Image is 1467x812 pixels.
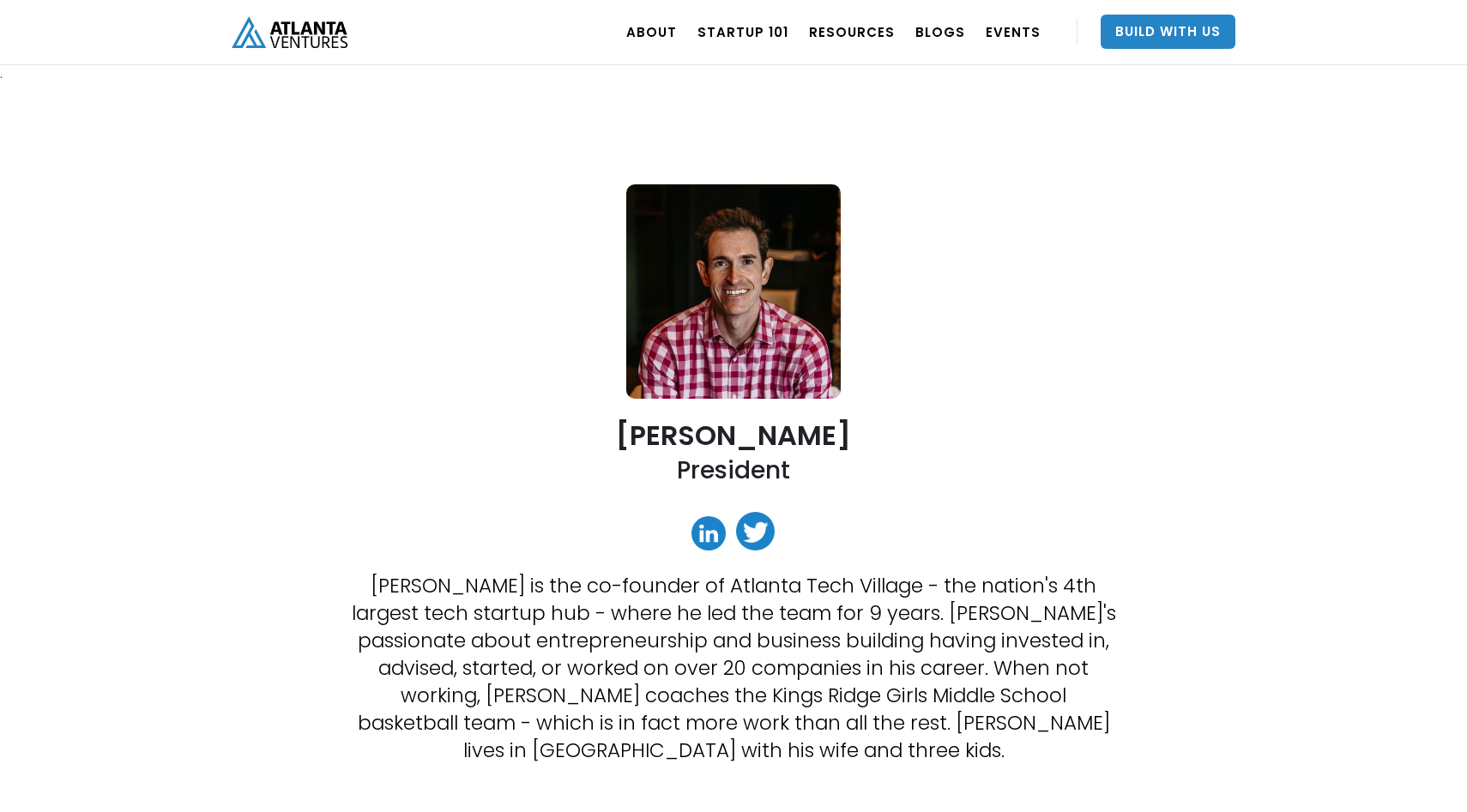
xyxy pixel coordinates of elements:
[677,454,790,486] h2: President
[697,8,788,56] a: Startup 101
[350,572,1118,764] p: [PERSON_NAME] is the co-founder of Atlanta Tech Village - the nation's 4th largest tech startup h...
[915,8,965,56] a: BLOGS
[616,420,851,450] h2: [PERSON_NAME]
[986,8,1041,56] a: EVENTS
[1101,15,1235,49] a: Build With Us
[626,8,677,56] a: ABOUT
[809,8,895,56] a: RESOURCES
